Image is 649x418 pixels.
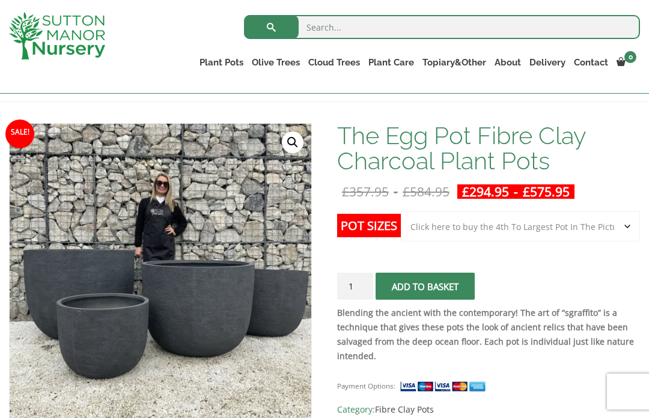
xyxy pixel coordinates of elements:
span: £ [403,183,410,200]
a: Fibre Clay Pots [375,404,434,415]
bdi: 294.95 [462,183,509,200]
button: Add to basket [376,273,475,300]
small: Payment Options: [337,381,395,390]
del: - [337,184,454,199]
a: Contact [570,54,612,71]
strong: Blending the ancient with the contemporary! The art of “sgraffito” is a technique that gives thes... [337,307,634,362]
span: Category: [337,402,640,417]
a: Topiary&Other [418,54,490,71]
h1: The Egg Pot Fibre Clay Charcoal Plant Pots [337,123,640,174]
label: Pot Sizes [337,214,401,237]
span: £ [462,183,469,200]
a: Cloud Trees [304,54,364,71]
a: Delivery [525,54,570,71]
input: Product quantity [337,273,373,300]
bdi: 575.95 [523,183,570,200]
a: About [490,54,525,71]
a: 0 [612,54,640,71]
span: Sale! [5,120,34,148]
img: logo [9,12,105,59]
bdi: 584.95 [403,183,449,200]
span: £ [342,183,349,200]
a: View full-screen image gallery [282,132,303,153]
img: payment supported [400,380,490,393]
span: £ [523,183,530,200]
a: Olive Trees [248,54,304,71]
input: Search... [244,15,640,39]
ins: - [457,184,574,199]
a: Plant Care [364,54,418,71]
bdi: 357.95 [342,183,389,200]
a: Plant Pots [195,54,248,71]
span: 0 [624,51,636,63]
